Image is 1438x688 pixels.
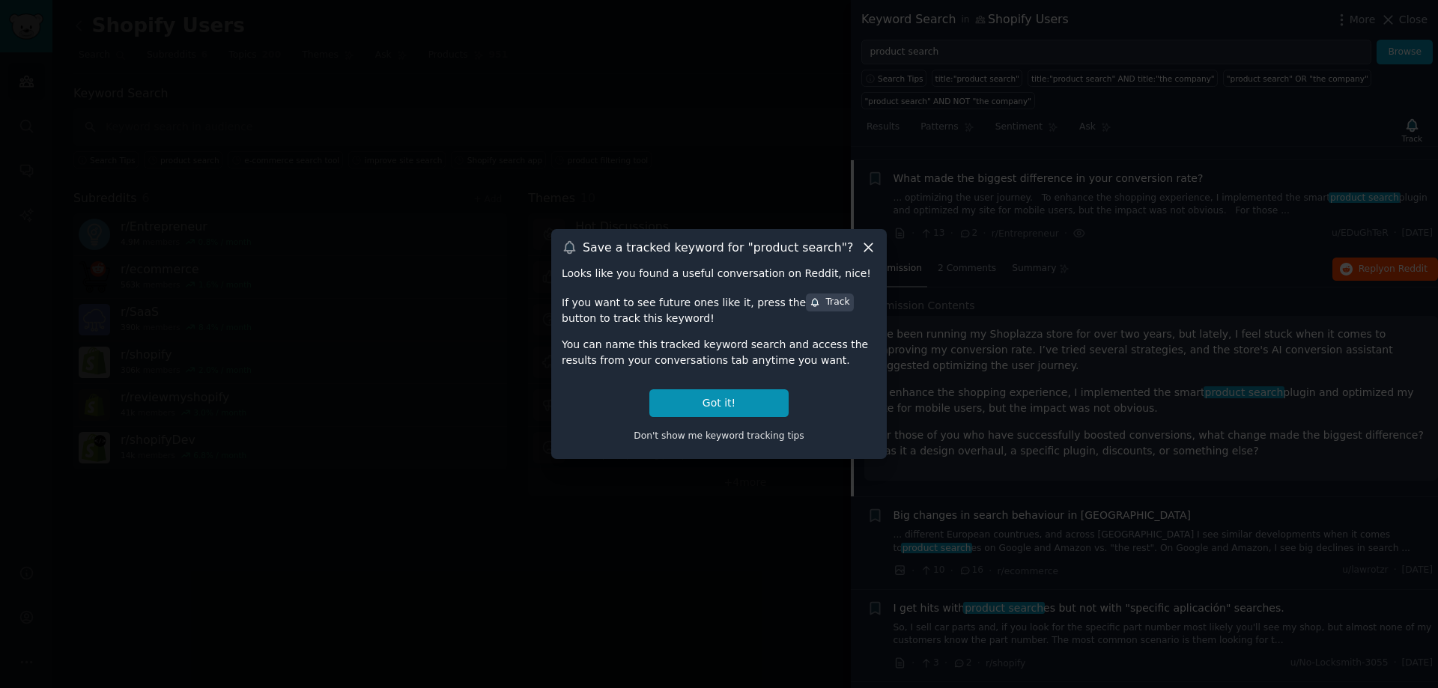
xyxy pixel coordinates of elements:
button: Got it! [649,389,789,417]
h3: Save a tracked keyword for " product search "? [583,240,853,255]
div: If you want to see future ones like it, press the button to track this keyword! [562,292,876,326]
div: You can name this tracked keyword search and access the results from your conversations tab anyti... [562,337,876,368]
span: Don't show me keyword tracking tips [634,430,804,441]
div: Looks like you found a useful conversation on Reddit, nice! [562,266,876,281]
div: Track [810,296,849,309]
